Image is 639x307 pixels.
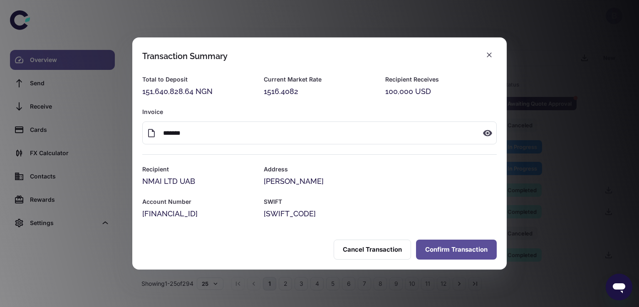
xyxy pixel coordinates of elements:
h6: Account Number [142,197,254,206]
div: Transaction Summary [142,51,228,61]
iframe: Button to launch messaging window [606,274,632,300]
h6: Total to Deposit [142,75,254,84]
h6: Recipient [142,165,254,174]
h6: Current Market Rate [264,75,375,84]
div: 100,000 USD [385,86,497,97]
h6: Address [264,165,497,174]
div: 1516.4082 [264,86,375,97]
div: NMAI LTD UAB [142,176,254,187]
div: 151,640,828.64 NGN [142,86,254,97]
div: [PERSON_NAME] [264,176,497,187]
h6: Recipient Receives [385,75,497,84]
button: Confirm Transaction [416,240,497,260]
button: Cancel Transaction [334,240,411,260]
div: [SWIFT_CODE] [264,208,497,220]
h6: Invoice [142,107,497,116]
div: [FINANCIAL_ID] [142,208,254,220]
h6: SWIFT [264,197,497,206]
